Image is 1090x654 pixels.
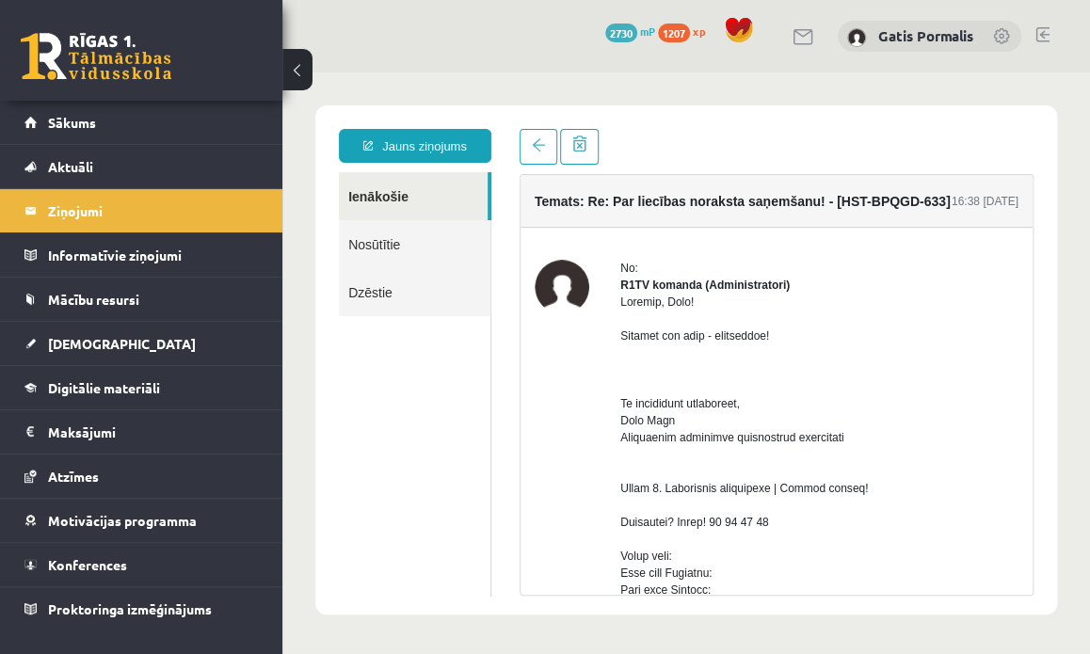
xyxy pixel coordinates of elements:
a: Maksājumi [24,410,259,454]
a: Digitālie materiāli [24,366,259,409]
a: Motivācijas programma [24,499,259,542]
span: Motivācijas programma [48,512,197,529]
img: Gatis Pormalis [847,28,866,47]
span: Proktoringa izmēģinājums [48,600,212,617]
img: R1TV komanda [252,187,307,242]
span: xp [693,24,705,39]
a: Proktoringa izmēģinājums [24,587,259,630]
a: Atzīmes [24,455,259,498]
strong: R1TV komanda (Administratori) [338,206,507,219]
span: mP [640,24,655,39]
legend: Informatīvie ziņojumi [48,233,259,277]
span: Digitālie materiāli [48,379,160,396]
a: Aktuāli [24,145,259,188]
a: Konferences [24,543,259,586]
a: Sākums [24,101,259,144]
span: Mācību resursi [48,291,139,308]
span: [DEMOGRAPHIC_DATA] [48,335,196,352]
legend: Maksājumi [48,410,259,454]
a: Jauns ziņojums [56,56,209,90]
span: Atzīmes [48,468,99,485]
span: Aktuāli [48,158,93,175]
span: Konferences [48,556,127,573]
a: 2730 mP [605,24,655,39]
a: Informatīvie ziņojumi [24,233,259,277]
a: Nosūtītie [56,148,208,196]
h4: Temats: Re: Par liecības noraksta saņemšanu! - [HST-BPQGD-633] [252,121,668,136]
a: Gatis Pormalis [878,26,973,45]
div: 16:38 [DATE] [669,120,736,137]
span: Sākums [48,114,96,131]
a: 1207 xp [658,24,714,39]
a: Mācību resursi [24,278,259,321]
div: No: [338,187,736,204]
a: Ienākošie [56,100,205,148]
a: Rīgas 1. Tālmācības vidusskola [21,33,171,80]
span: 2730 [605,24,637,42]
a: [DEMOGRAPHIC_DATA] [24,322,259,365]
legend: Ziņojumi [48,189,259,232]
span: 1207 [658,24,690,42]
a: Dzēstie [56,196,208,244]
a: Ziņojumi [24,189,259,232]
